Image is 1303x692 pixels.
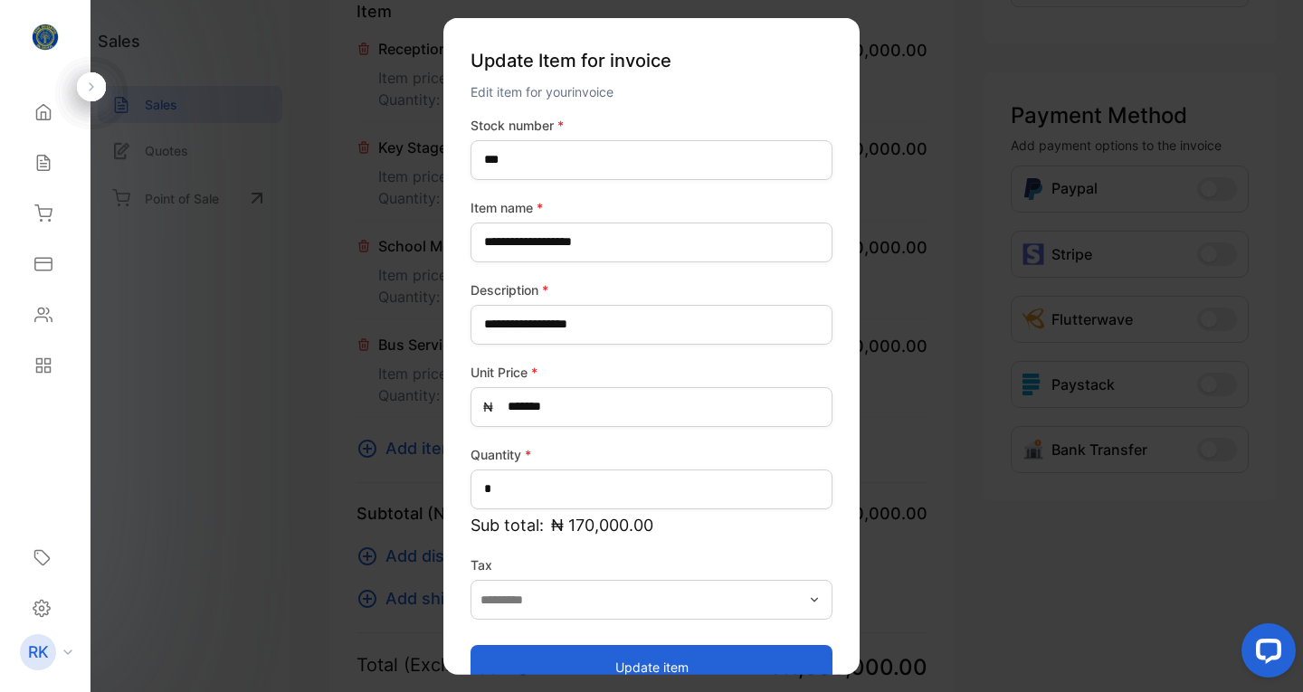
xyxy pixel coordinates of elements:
[471,444,832,463] label: Quantity
[471,115,832,134] label: Stock number
[471,83,613,99] span: Edit item for your invoice
[471,512,832,536] p: Sub total:
[32,24,59,51] img: logo
[471,280,832,299] label: Description
[483,396,493,415] span: ₦
[28,640,49,664] p: RK
[1227,616,1303,692] iframe: LiveChat chat widget
[471,645,832,688] button: Update item
[471,197,832,216] label: Item name
[471,39,832,81] p: Update Item for invoice
[471,555,832,574] label: Tax
[471,362,832,381] label: Unit Price
[551,512,653,536] span: ₦ 170,000.00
